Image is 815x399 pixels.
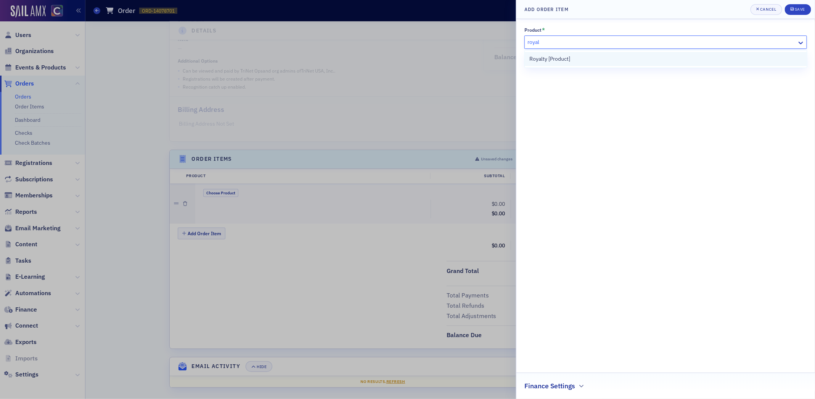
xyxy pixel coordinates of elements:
span: Royalty [Product] [529,55,570,63]
div: Product [524,27,542,33]
div: Save [795,7,805,11]
h2: Finance Settings [524,381,575,391]
h4: Add Order Item [524,6,569,13]
div: Cancel [760,7,776,11]
button: Cancel [751,4,782,15]
button: Save [785,4,811,15]
abbr: This field is required [542,27,545,32]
